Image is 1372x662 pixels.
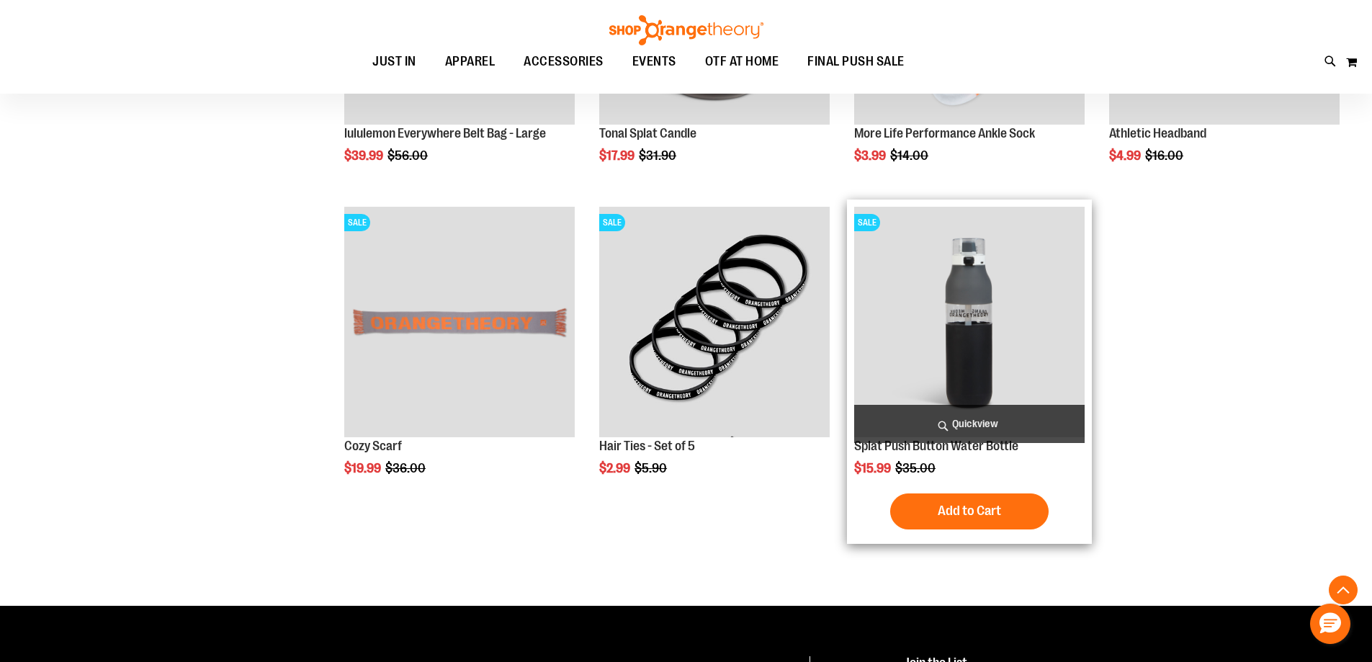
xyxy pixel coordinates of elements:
a: APPAREL [431,45,510,79]
button: Back To Top [1329,576,1358,604]
span: $2.99 [599,461,632,475]
span: $15.99 [854,461,893,475]
span: ACCESSORIES [524,45,604,78]
img: Product image for 25oz. Splat Push Button Water Bottle Grey [854,207,1085,437]
a: Product image for Cozy ScarfSALE [344,207,575,439]
span: EVENTS [632,45,676,78]
span: $16.00 [1145,148,1185,163]
span: FINAL PUSH SALE [807,45,905,78]
span: APPAREL [445,45,496,78]
a: Product image for 25oz. Splat Push Button Water Bottle GreySALE [854,207,1085,439]
button: Hello, have a question? Let’s chat. [1310,604,1350,644]
span: $14.00 [890,148,931,163]
a: Cozy Scarf [344,439,402,453]
a: FINAL PUSH SALE [793,45,919,79]
span: $5.90 [635,461,669,475]
span: SALE [599,214,625,231]
span: $39.99 [344,148,385,163]
span: OTF AT HOME [705,45,779,78]
img: Hair Ties - Set of 5 [599,207,830,437]
div: product [847,200,1092,544]
span: $3.99 [854,148,888,163]
button: Add to Cart [890,493,1049,529]
span: $17.99 [599,148,637,163]
span: JUST IN [372,45,416,78]
a: Hair Ties - Set of 5SALE [599,207,830,439]
div: product [337,200,582,512]
div: product [592,200,837,512]
span: $36.00 [385,461,428,475]
a: JUST IN [358,45,431,79]
a: Quickview [854,405,1085,443]
a: OTF AT HOME [691,45,794,79]
span: SALE [344,214,370,231]
a: More Life Performance Ankle Sock [854,126,1035,140]
img: Product image for Cozy Scarf [344,207,575,437]
span: $31.90 [639,148,678,163]
span: $56.00 [387,148,430,163]
a: Athletic Headband [1109,126,1206,140]
a: Tonal Splat Candle [599,126,696,140]
a: Splat Push Button Water Bottle [854,439,1018,453]
a: lululemon Everywhere Belt Bag - Large [344,126,546,140]
span: $35.00 [895,461,938,475]
a: ACCESSORIES [509,45,618,78]
span: SALE [854,214,880,231]
a: EVENTS [618,45,691,79]
span: $19.99 [344,461,383,475]
img: Shop Orangetheory [607,15,766,45]
span: Add to Cart [938,503,1001,519]
a: Hair Ties - Set of 5 [599,439,695,453]
span: $4.99 [1109,148,1143,163]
